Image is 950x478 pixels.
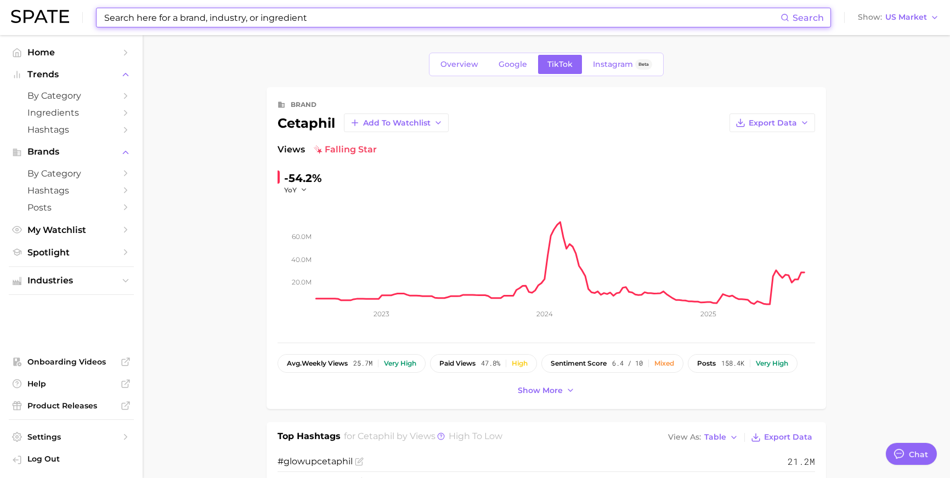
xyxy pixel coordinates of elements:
[512,360,528,367] div: High
[9,244,134,261] a: Spotlight
[764,433,812,442] span: Export Data
[344,430,502,445] h2: for by Views
[344,113,449,132] button: Add to Watchlist
[551,360,607,367] span: sentiment score
[538,55,582,74] a: TikTok
[9,66,134,83] button: Trends
[287,360,348,367] span: weekly views
[748,430,815,445] button: Export Data
[374,310,389,318] tspan: 2023
[353,360,372,367] span: 25.7m
[363,118,431,128] span: Add to Watchlist
[27,276,115,286] span: Industries
[358,431,394,441] span: cetaphil
[317,456,353,466] span: cetaphil
[9,375,134,392] a: Help
[27,202,115,213] span: Posts
[858,14,882,20] span: Show
[314,145,323,154] img: falling star
[9,44,134,61] a: Home
[355,457,364,466] button: Flag as miscategorized or irrelevant
[284,169,322,187] div: -54.2%
[27,379,115,389] span: Help
[749,118,797,128] span: Export Data
[654,360,674,367] div: Mixed
[541,354,683,373] button: sentiment score6.4 / 10Mixed
[9,272,134,289] button: Industries
[431,55,488,74] a: Overview
[278,354,426,373] button: avg.weekly views25.7mVery high
[700,310,716,318] tspan: 2025
[9,429,134,445] a: Settings
[730,113,815,132] button: Export Data
[9,182,134,199] a: Hashtags
[284,185,308,195] button: YoY
[291,255,312,263] tspan: 40.0m
[27,47,115,58] span: Home
[9,121,134,138] a: Hashtags
[449,431,502,441] span: high to low
[27,124,115,135] span: Hashtags
[612,360,643,367] span: 6.4 / 10
[27,90,115,101] span: by Category
[292,278,312,286] tspan: 20.0m
[27,147,115,157] span: Brands
[593,60,633,69] span: Instagram
[547,60,573,69] span: TikTok
[278,430,341,445] h1: Top Hashtags
[9,451,134,469] a: Log out. Currently logged in with e-mail doyeon@spate.nyc.
[584,55,661,74] a: InstagramBeta
[27,168,115,179] span: by Category
[721,360,744,367] span: 158.4k
[788,455,815,468] span: 21.2m
[103,8,781,27] input: Search here for a brand, industry, or ingredient
[489,55,536,74] a: Google
[291,98,316,111] div: brand
[27,454,125,464] span: Log Out
[668,434,701,440] span: View As
[278,456,353,466] span: #glowup
[793,13,824,23] span: Search
[314,143,377,156] span: falling star
[9,199,134,216] a: Posts
[855,10,942,25] button: ShowUS Market
[515,383,578,398] button: Show more
[27,107,115,118] span: Ingredients
[27,401,115,411] span: Product Releases
[688,354,798,373] button: posts158.4kVery high
[9,354,134,370] a: Onboarding Videos
[9,87,134,104] a: by Category
[518,386,563,395] span: Show more
[499,60,527,69] span: Google
[27,247,115,258] span: Spotlight
[885,14,927,20] span: US Market
[9,144,134,160] button: Brands
[284,185,297,195] span: YoY
[9,397,134,414] a: Product Releases
[27,185,115,196] span: Hashtags
[439,360,476,367] span: paid views
[665,430,741,445] button: View AsTable
[27,357,115,367] span: Onboarding Videos
[697,360,716,367] span: posts
[287,359,302,367] abbr: average
[9,104,134,121] a: Ingredients
[536,310,553,318] tspan: 2024
[278,113,449,132] div: cetaphil
[481,360,500,367] span: 47.8%
[384,360,416,367] div: Very high
[9,221,134,238] a: My Watchlist
[756,360,788,367] div: Very high
[430,354,537,373] button: paid views47.8%High
[9,165,134,182] a: by Category
[292,232,312,241] tspan: 60.0m
[440,60,478,69] span: Overview
[278,143,305,156] span: Views
[704,434,726,440] span: Table
[638,60,649,69] span: Beta
[27,70,115,79] span: Trends
[27,432,115,442] span: Settings
[11,10,69,23] img: SPATE
[27,225,115,235] span: My Watchlist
